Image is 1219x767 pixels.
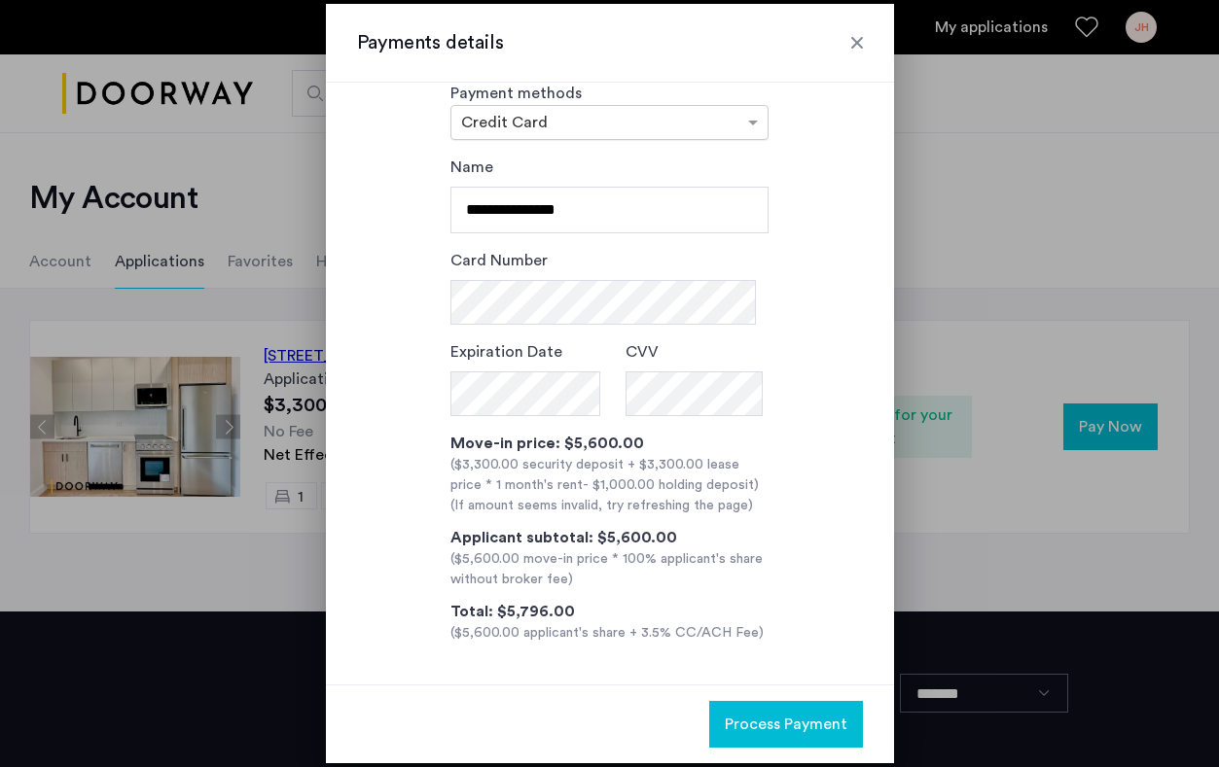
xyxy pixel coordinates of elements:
label: Expiration Date [450,340,562,364]
div: (If amount seems invalid, try refreshing the page) [450,496,769,516]
label: CVV [626,340,659,364]
span: - $1,000.00 holding deposit [583,478,754,492]
label: Payment methods [450,86,582,101]
button: button [709,701,863,748]
span: Total: $5,796.00 [450,604,575,619]
div: ($3,300.00 security deposit + $3,300.00 lease price * 1 month's rent ) [450,455,769,496]
span: Process Payment [725,713,847,736]
div: Move-in price: $5,600.00 [450,432,769,455]
div: Applicant subtotal: $5,600.00 [450,526,769,549]
h3: Payments details [357,29,863,56]
label: Name [450,156,493,179]
div: ($5,600.00 applicant's share + 3.5% CC/ACH Fee) [450,623,769,644]
div: ($5,600.00 move-in price * 100% applicant's share without broker fee) [450,549,769,590]
label: Card Number [450,249,548,272]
